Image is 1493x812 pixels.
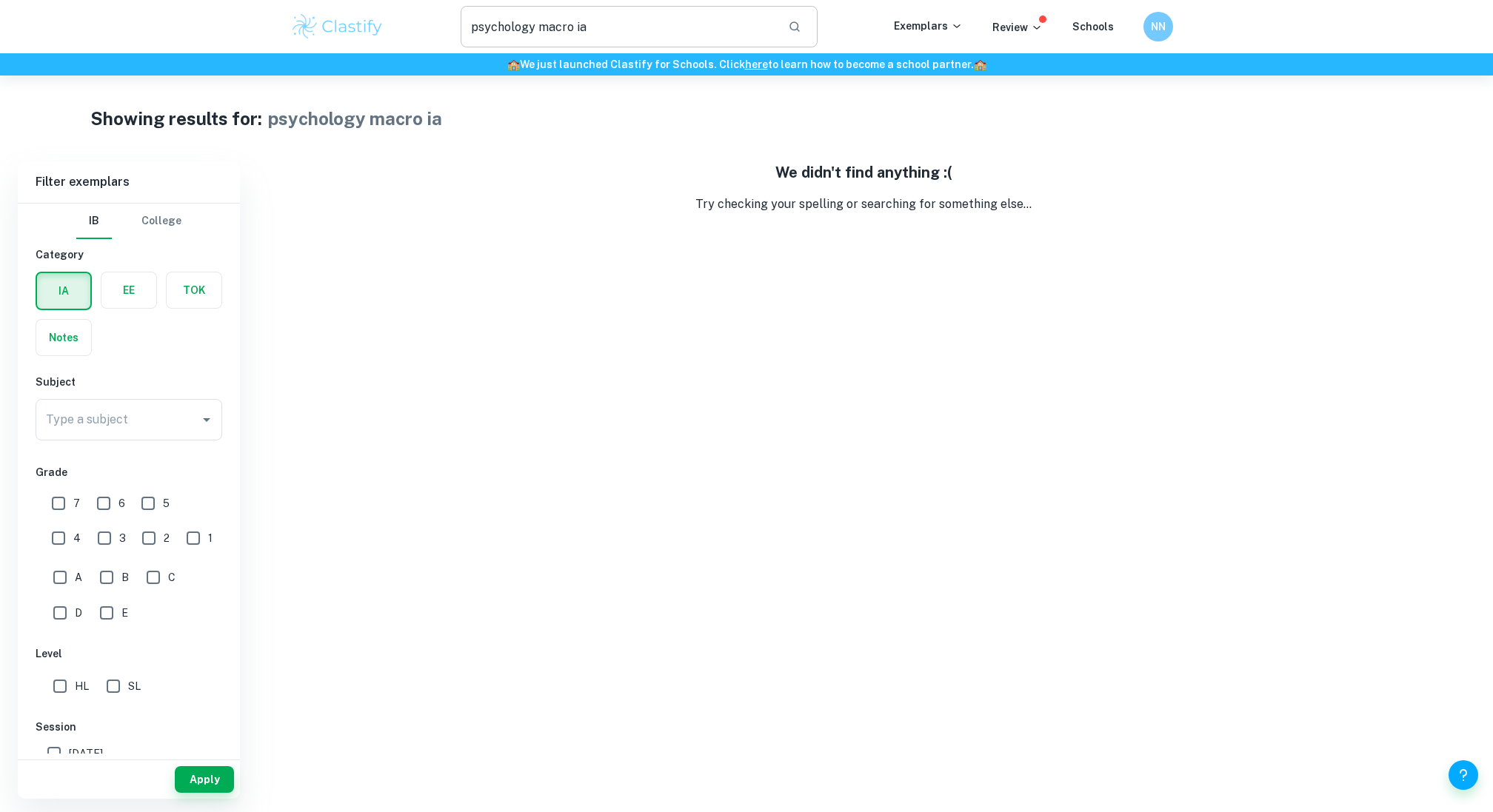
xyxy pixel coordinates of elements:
span: HL [75,678,89,694]
h6: Filter exemplars [18,161,240,203]
h6: Grade [36,464,222,480]
span: 1 [208,530,213,546]
h6: Category [36,246,222,263]
h6: Subject [36,374,222,390]
button: College [141,204,181,239]
span: D [75,605,82,621]
button: Apply [175,766,234,793]
button: Help and Feedback [1449,760,1478,790]
span: 3 [119,530,126,546]
span: [DATE] [69,745,103,762]
div: Filter type choice [76,204,181,239]
h6: NN [1150,19,1167,35]
span: 2 [164,530,170,546]
h6: Level [36,645,222,662]
p: Exemplars [894,18,963,34]
button: TOK [167,272,221,308]
a: Schools [1072,21,1114,33]
h1: Showing results for: [90,105,262,132]
button: NN [1143,12,1173,41]
span: B [121,569,129,585]
button: IA [37,273,90,309]
h5: We didn't find anything :( [252,161,1475,184]
span: E [121,605,128,621]
span: 4 [73,530,81,546]
a: here [745,58,768,70]
span: 6 [118,495,125,511]
span: A [75,569,82,585]
span: 🏫 [974,58,986,70]
span: C [168,569,176,585]
h6: Session [36,719,222,735]
h1: psychology macro ia [268,105,442,132]
img: Clastify logo [290,12,384,41]
span: 5 [163,495,170,511]
input: Search for any exemplars... [461,6,776,47]
button: Notes [36,320,91,355]
button: EE [101,272,156,308]
p: Try checking your spelling or searching for something else... [252,195,1475,213]
button: IB [76,204,112,239]
span: 7 [73,495,80,511]
button: Open [196,409,217,430]
p: Review [992,19,1043,36]
span: SL [128,678,141,694]
h6: We just launched Clastify for Schools. Click to learn how to become a school partner. [3,56,1490,73]
span: 🏫 [507,58,520,70]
